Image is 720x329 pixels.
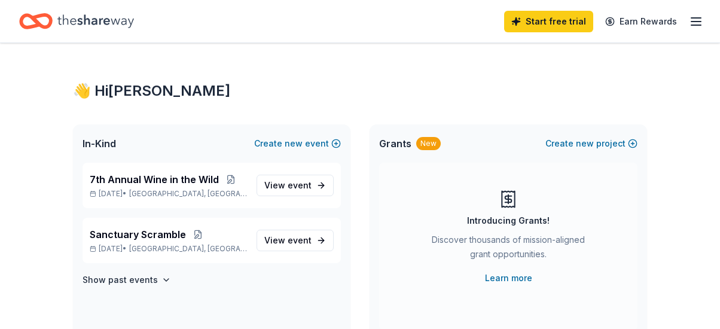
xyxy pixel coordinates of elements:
[90,172,219,187] span: 7th Annual Wine in the Wild
[427,233,590,266] div: Discover thousands of mission-aligned grant opportunities.
[264,233,312,248] span: View
[416,137,441,150] div: New
[129,244,247,254] span: [GEOGRAPHIC_DATA], [GEOGRAPHIC_DATA]
[545,136,637,151] button: Createnewproject
[83,273,171,287] button: Show past events
[576,136,594,151] span: new
[485,271,532,285] a: Learn more
[83,273,158,287] h4: Show past events
[73,81,647,100] div: 👋 Hi [PERSON_NAME]
[467,214,550,228] div: Introducing Grants!
[379,136,411,151] span: Grants
[598,11,684,32] a: Earn Rewards
[90,244,247,254] p: [DATE] •
[264,178,312,193] span: View
[90,189,247,199] p: [DATE] •
[254,136,341,151] button: Createnewevent
[83,136,116,151] span: In-Kind
[285,136,303,151] span: new
[19,7,134,35] a: Home
[90,227,186,242] span: Sanctuary Scramble
[288,180,312,190] span: event
[257,230,334,251] a: View event
[288,235,312,245] span: event
[504,11,593,32] a: Start free trial
[257,175,334,196] a: View event
[129,189,247,199] span: [GEOGRAPHIC_DATA], [GEOGRAPHIC_DATA]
